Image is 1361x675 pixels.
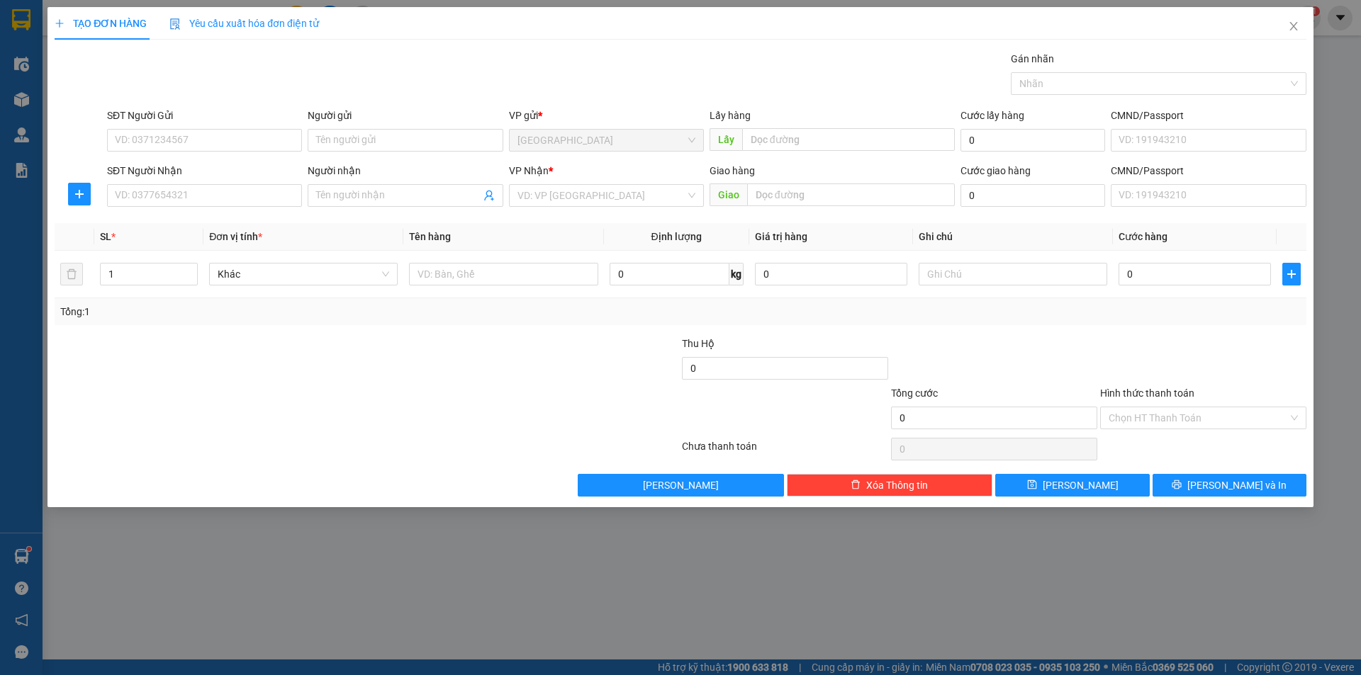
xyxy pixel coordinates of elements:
input: Ghi Chú [919,263,1107,285]
span: Thu Hộ [682,338,715,349]
button: deleteXóa Thông tin [787,474,993,497]
label: Gán nhãn [1011,53,1054,64]
span: Giá trị hàng [755,231,807,242]
input: Dọc đường [747,183,955,206]
span: Giao [710,183,747,206]
button: plus [68,183,91,205]
div: Tổng: 1 [60,304,525,319]
button: Close [1274,7,1314,47]
span: Yêu cầu xuất hóa đơn điện tử [169,18,319,29]
span: delete [851,480,861,491]
span: Lấy [710,128,742,151]
span: Đà Lạt [517,130,695,151]
span: Cước hàng [1119,231,1167,242]
input: Dọc đường [742,128,955,151]
button: plus [1282,263,1301,285]
label: Cước lấy hàng [960,110,1024,121]
span: Giao hàng [710,165,755,176]
span: plus [1283,268,1300,280]
span: TẠO ĐƠN HÀNG [55,18,147,29]
span: plus [69,188,90,200]
span: VP Nhận [509,165,549,176]
div: CMND/Passport [1111,163,1306,178]
input: 0 [755,263,907,285]
span: Xóa Thông tin [866,477,928,493]
div: VP gửi [509,108,704,123]
span: Lấy hàng [710,110,751,121]
div: Người gửi [308,108,503,123]
button: printer[PERSON_NAME] và In [1153,474,1306,497]
span: plus [55,18,65,28]
button: delete [60,263,83,285]
th: Ghi chú [913,223,1113,251]
span: kg [729,263,744,285]
span: Định lượng [651,231,702,242]
label: Hình thức thanh toán [1100,387,1194,399]
div: CMND/Passport [1111,108,1306,123]
span: [PERSON_NAME] và In [1187,477,1287,493]
span: SL [100,231,111,242]
span: [PERSON_NAME] [1043,477,1119,493]
span: Khác [218,263,389,285]
input: Cước giao hàng [960,184,1105,207]
button: [PERSON_NAME] [578,474,784,497]
span: Đơn vị tính [209,231,262,242]
span: Tên hàng [409,231,451,242]
span: save [1027,480,1037,491]
img: icon [169,18,181,30]
span: Tổng cước [891,387,938,399]
div: SĐT Người Gửi [107,108,302,123]
button: save[PERSON_NAME] [995,474,1149,497]
input: VD: Bàn, Ghế [409,263,598,285]
span: [PERSON_NAME] [643,477,719,493]
input: Cước lấy hàng [960,129,1105,152]
span: close [1288,21,1299,32]
div: SĐT Người Nhận [107,163,302,178]
span: user-add [483,190,495,201]
label: Cước giao hàng [960,165,1031,176]
span: printer [1172,480,1182,491]
div: Người nhận [308,163,503,178]
div: Chưa thanh toán [680,438,890,463]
